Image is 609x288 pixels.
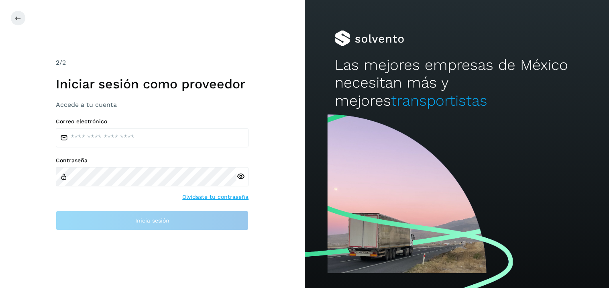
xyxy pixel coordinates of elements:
[56,118,248,125] label: Correo electrónico
[182,193,248,201] a: Olvidaste tu contraseña
[335,56,578,110] h2: Las mejores empresas de México necesitan más y mejores
[135,218,169,223] span: Inicia sesión
[391,92,487,109] span: transportistas
[56,76,248,92] h1: Iniciar sesión como proveedor
[56,211,248,230] button: Inicia sesión
[56,101,248,108] h3: Accede a tu cuenta
[56,58,248,67] div: /2
[56,59,59,66] span: 2
[56,157,248,164] label: Contraseña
